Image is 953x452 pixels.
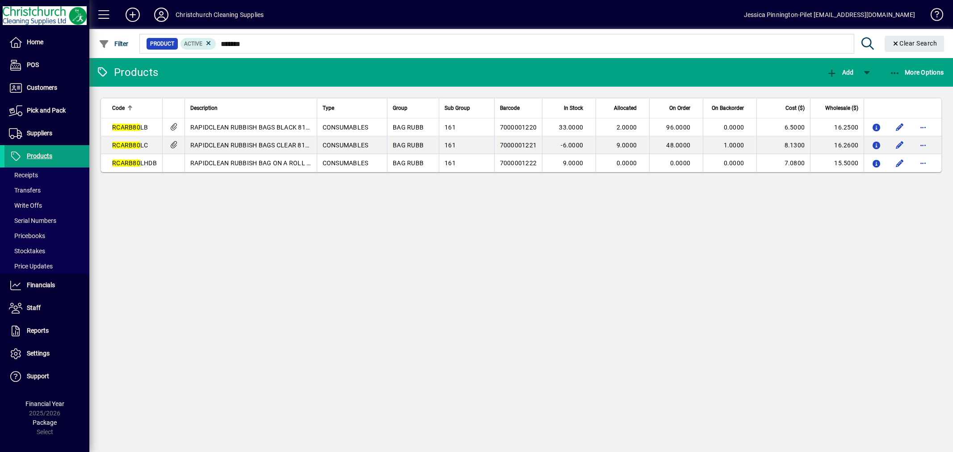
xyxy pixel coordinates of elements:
span: 96.0000 [666,124,690,131]
span: Product [150,39,174,48]
div: Description [190,103,311,113]
span: 7000001222 [500,159,537,167]
a: Support [4,365,89,388]
span: Sub Group [445,103,470,113]
span: RAPIDCLEAN RUBBISH BAG ON A ROLL BLACK 880MM X 950MM X 35MU 80L 50S [190,159,428,167]
span: Allocated [614,103,637,113]
span: RAPIDCLEAN RUBBISH BAGS CLEAR 810MM X 1000MM X 30MU 80L 50S [190,142,402,149]
span: More Options [890,69,944,76]
span: 9.0000 [563,159,584,167]
a: Transfers [4,183,89,198]
span: CONSUMABLES [323,142,369,149]
span: Package [33,419,57,426]
span: 0.0000 [724,124,744,131]
button: More options [916,120,930,134]
span: 161 [445,124,456,131]
div: Code [112,103,157,113]
td: 16.2500 [810,118,864,136]
a: Price Updates [4,259,89,274]
span: BAG RUBB [393,142,424,149]
span: Write Offs [9,202,42,209]
div: In Stock [548,103,591,113]
span: Description [190,103,218,113]
a: Customers [4,77,89,99]
div: Sub Group [445,103,488,113]
span: Active [184,41,202,47]
span: CONSUMABLES [323,159,369,167]
a: Staff [4,297,89,319]
span: Pricebooks [9,232,45,239]
span: Add [827,69,853,76]
span: 0.0000 [670,159,691,167]
span: Transfers [9,187,41,194]
span: 0.0000 [724,159,744,167]
span: 1.0000 [724,142,744,149]
span: Reports [27,327,49,334]
span: Settings [27,350,50,357]
span: Stocktakes [9,247,45,255]
span: 7000001221 [500,142,537,149]
a: Home [4,31,89,54]
span: Suppliers [27,130,52,137]
span: On Order [669,103,690,113]
button: Edit [893,120,907,134]
div: Group [393,103,433,113]
span: 0.0000 [617,159,637,167]
a: Settings [4,343,89,365]
mat-chip: Activation Status: Active [181,38,216,50]
span: Customers [27,84,57,91]
span: 7000001220 [500,124,537,131]
span: 2.0000 [617,124,637,131]
span: CONSUMABLES [323,124,369,131]
button: More options [916,156,930,170]
span: 161 [445,142,456,149]
span: Price Updates [9,263,53,270]
span: 33.0000 [559,124,583,131]
span: Wholesale ($) [825,103,858,113]
div: On Backorder [709,103,752,113]
a: Receipts [4,167,89,183]
div: Products [96,65,158,80]
a: Suppliers [4,122,89,145]
div: Type [323,103,382,113]
div: Christchurch Cleaning Supplies [176,8,264,22]
span: LB [112,124,148,131]
button: Edit [893,138,907,152]
em: RCARB80 [112,142,140,149]
span: 9.0000 [617,142,637,149]
span: Financial Year [25,400,64,407]
em: RCARB80 [112,159,140,167]
span: -6.0000 [561,142,583,149]
span: Home [27,38,43,46]
span: LC [112,142,148,149]
span: RAPIDCLEAN RUBBISH BAGS BLACK 810MM X 1000MM X 30MU 80L 50S [190,124,402,131]
span: Group [393,103,407,113]
td: 6.5000 [756,118,810,136]
span: In Stock [564,103,583,113]
td: 7.0800 [756,154,810,172]
div: On Order [655,103,698,113]
a: Knowledge Base [924,2,942,31]
button: More options [916,138,930,152]
span: On Backorder [712,103,744,113]
a: Write Offs [4,198,89,213]
span: Type [323,103,334,113]
span: Receipts [9,172,38,179]
button: Clear [885,36,945,52]
a: Pick and Pack [4,100,89,122]
span: Filter [99,40,129,47]
button: Add [824,64,856,80]
div: Jessica Pinnington-Pilet [EMAIL_ADDRESS][DOMAIN_NAME] [744,8,915,22]
span: Serial Numbers [9,217,56,224]
span: 48.0000 [666,142,690,149]
button: Filter [97,36,131,52]
a: Pricebooks [4,228,89,243]
a: Stocktakes [4,243,89,259]
a: Serial Numbers [4,213,89,228]
button: More Options [887,64,946,80]
td: 15.5000 [810,154,864,172]
span: 161 [445,159,456,167]
td: 8.1300 [756,136,810,154]
span: POS [27,61,39,68]
td: 16.2600 [810,136,864,154]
